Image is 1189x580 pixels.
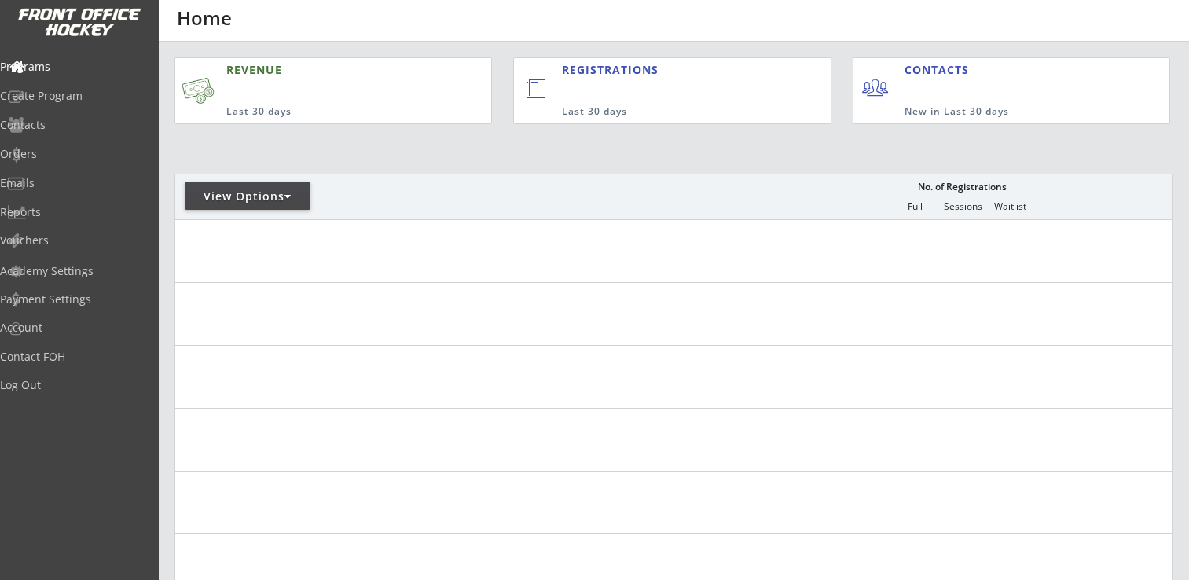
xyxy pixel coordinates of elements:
div: New in Last 30 days [905,105,1097,119]
div: Last 30 days [226,105,417,119]
div: No. of Registrations [913,182,1011,193]
div: Full [891,201,938,212]
div: Sessions [939,201,986,212]
div: Waitlist [986,201,1033,212]
div: REVENUE [226,62,417,78]
div: Last 30 days [562,105,766,119]
div: CONTACTS [905,62,976,78]
div: View Options [185,189,310,204]
div: REGISTRATIONS [562,62,758,78]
